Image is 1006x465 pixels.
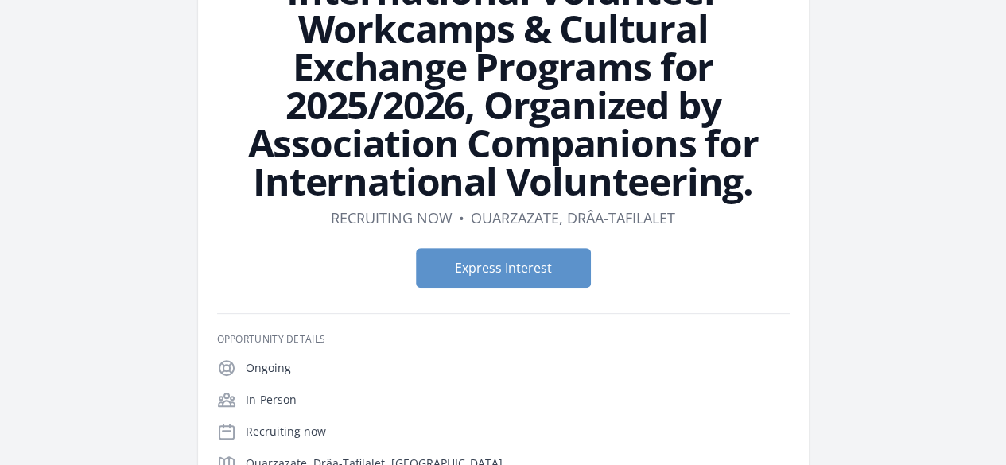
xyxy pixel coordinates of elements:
h3: Opportunity Details [217,333,790,346]
dd: Recruiting now [331,207,453,229]
button: Express Interest [416,248,591,288]
p: Recruiting now [246,424,790,440]
dd: Ouarzazate, Drâa-Tafilalet [471,207,675,229]
p: In-Person [246,392,790,408]
p: Ongoing [246,360,790,376]
div: • [459,207,464,229]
